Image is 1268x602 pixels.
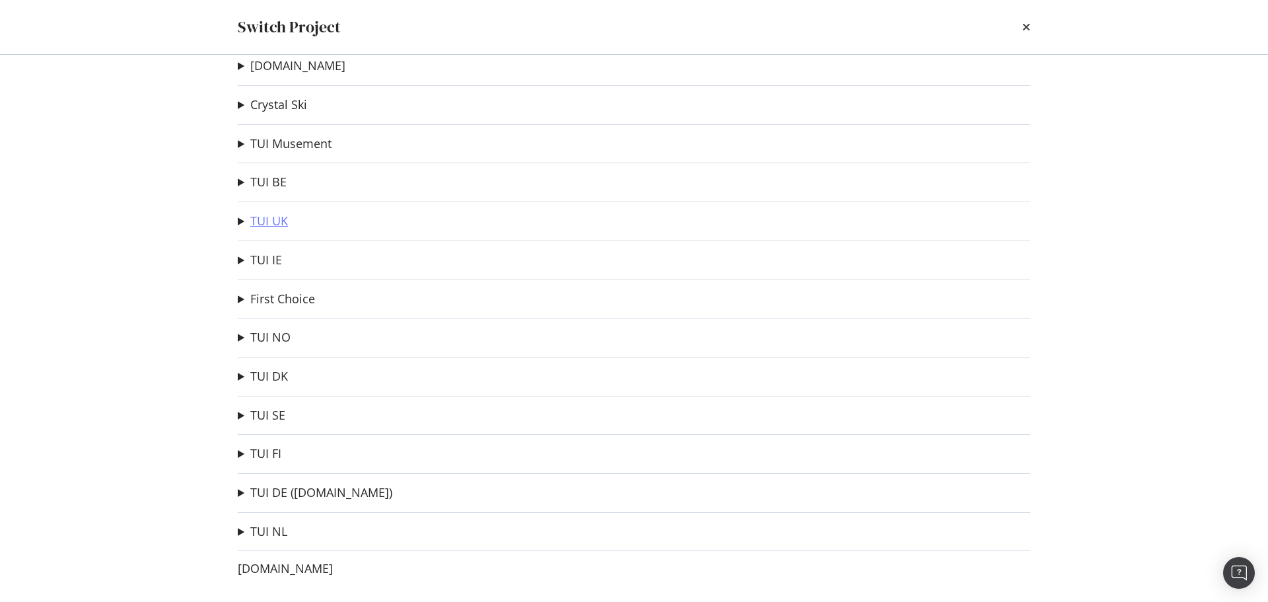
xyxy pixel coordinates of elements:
[238,96,307,114] summary: Crystal Ski
[250,59,345,73] a: [DOMAIN_NAME]
[250,137,332,151] a: TUI Musement
[238,484,392,502] summary: TUI DE ([DOMAIN_NAME])
[238,213,288,230] summary: TUI UK
[238,445,281,463] summary: TUI FI
[250,175,287,189] a: TUI BE
[238,407,285,424] summary: TUI SE
[238,252,282,269] summary: TUI IE
[238,562,333,576] a: [DOMAIN_NAME]
[238,523,287,541] summary: TUI NL
[250,330,291,344] a: TUI NO
[250,525,287,539] a: TUI NL
[250,408,285,422] a: TUI SE
[250,447,281,461] a: TUI FI
[250,253,282,267] a: TUI IE
[1223,557,1255,589] div: Open Intercom Messenger
[250,214,288,228] a: TUI UK
[250,369,288,383] a: TUI DK
[250,292,315,306] a: First Choice
[250,98,307,112] a: Crystal Ski
[238,174,287,191] summary: TUI BE
[1022,16,1030,38] div: times
[238,329,291,346] summary: TUI NO
[238,57,345,75] summary: [DOMAIN_NAME]
[238,291,315,308] summary: First Choice
[238,16,341,38] div: Switch Project
[250,486,392,500] a: TUI DE ([DOMAIN_NAME])
[238,135,332,153] summary: TUI Musement
[238,368,288,385] summary: TUI DK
